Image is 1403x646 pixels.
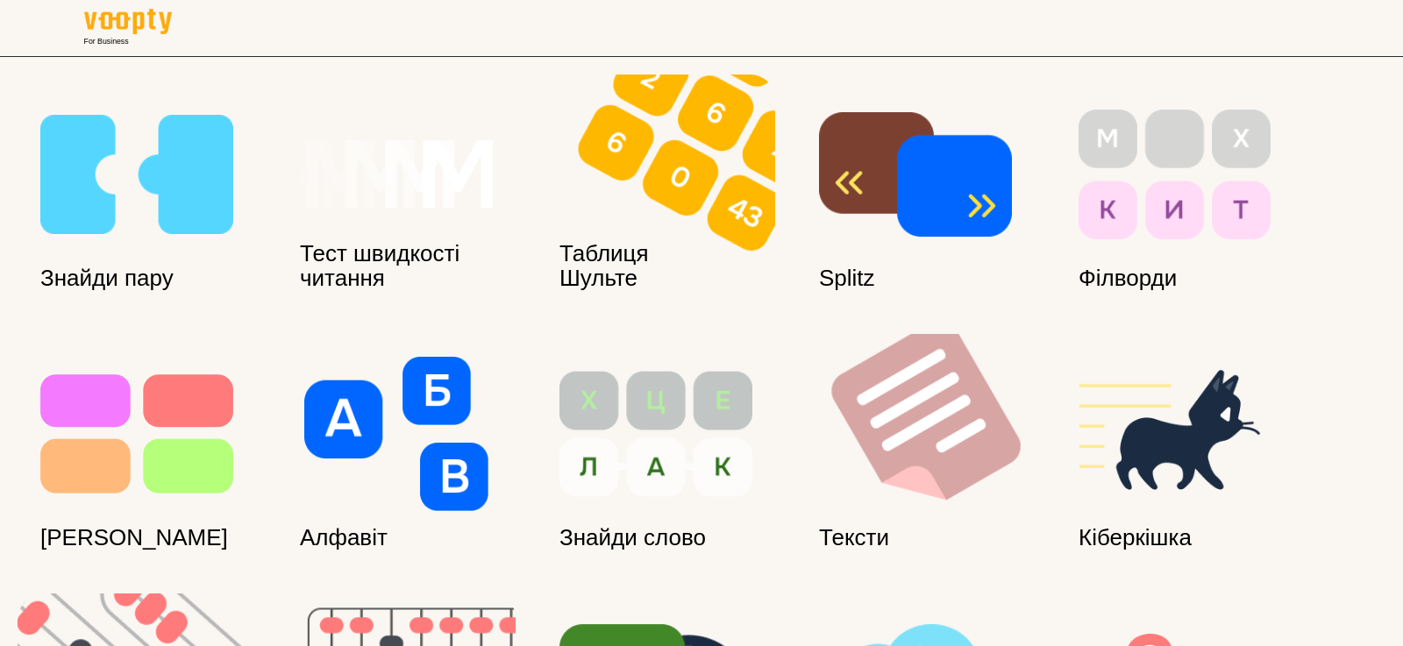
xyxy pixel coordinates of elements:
[21,7,63,49] button: Menu
[1079,265,1177,291] h3: Філворди
[537,75,797,313] img: Таблиця Шульте
[819,524,889,550] h3: Тексти
[1056,334,1294,572] a: КіберкішкаКіберкішка
[1056,75,1294,313] a: ФілвордиФілворди
[1079,97,1271,252] img: Філворди
[819,265,875,291] h3: Splitz
[40,265,174,291] h3: Знайди пару
[537,334,775,572] a: Знайди словоЗнайди слово
[300,240,466,290] h3: Тест швидкості читання
[1079,524,1192,550] h3: Кіберкішка
[40,97,233,252] img: Знайди пару
[40,524,228,550] h3: [PERSON_NAME]
[796,75,1035,313] a: SplitzSplitz
[84,36,172,47] span: For Business
[796,334,1035,572] a: ТекстиТексти
[559,240,655,290] h3: Таблиця Шульте
[1079,357,1271,511] img: Кіберкішка
[300,524,388,550] h3: Алфавіт
[1350,11,1382,44] button: UA
[1357,18,1375,37] span: UA
[18,334,256,572] a: Тест Струпа[PERSON_NAME]
[277,75,516,313] a: Тест швидкості читанняТест швидкості читання
[796,334,1057,572] img: Тексти
[277,334,516,572] a: АлфавітАлфавіт
[84,9,172,34] img: Voopty Logo
[537,75,775,313] a: Таблиця ШультеТаблиця Шульте
[300,357,493,511] img: Алфавіт
[18,75,256,313] a: Знайди паруЗнайди пару
[300,97,493,252] img: Тест швидкості читання
[1307,16,1332,40] img: avatar_s.png
[559,357,752,511] img: Знайди слово
[559,524,706,550] h3: Знайди слово
[40,357,233,511] img: Тест Струпа
[819,97,1012,252] img: Splitz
